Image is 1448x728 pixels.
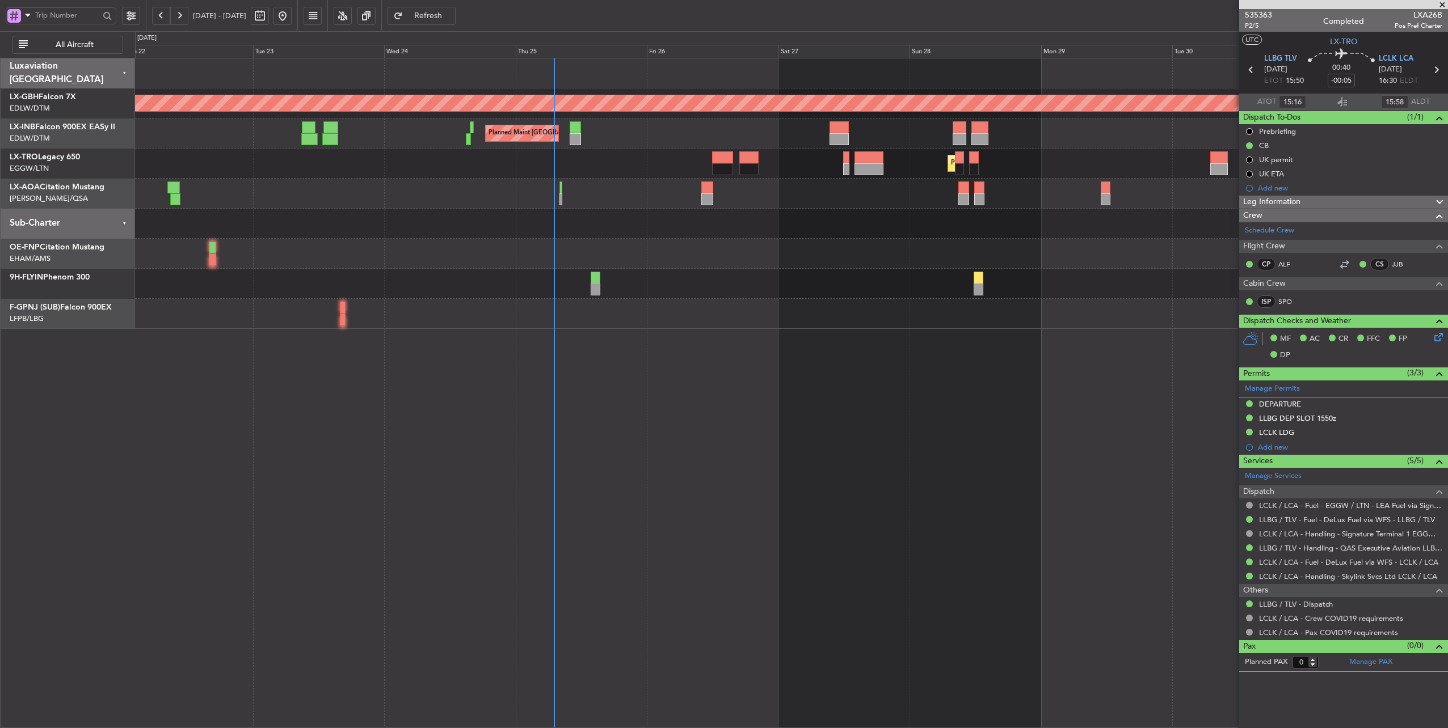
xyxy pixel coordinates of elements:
[12,36,123,54] button: All Aircraft
[1330,36,1358,48] span: LX-TRO
[1242,35,1262,45] button: UTC
[1349,657,1392,668] a: Manage PAX
[1243,240,1285,253] span: Flight Crew
[1257,295,1276,308] div: ISP
[405,12,452,20] span: Refresh
[1243,277,1286,290] span: Cabin Crew
[1395,21,1442,31] span: Pos Pref Charter
[1243,315,1351,328] span: Dispatch Checks and Weather
[1259,141,1269,150] div: CB
[10,243,104,251] a: OE-FNPCitation Mustang
[10,123,115,131] a: LX-INBFalcon 900EX EASy II
[1286,75,1304,87] span: 15:50
[10,303,60,311] span: F-GPNJ (SUB)
[253,45,384,58] div: Tue 23
[1243,485,1274,498] span: Dispatch
[910,45,1041,58] div: Sun 28
[1279,95,1306,109] input: --:--
[1245,471,1302,482] a: Manage Services
[1257,96,1276,108] span: ATOT
[10,153,38,161] span: LX-TRO
[1399,333,1407,345] span: FP
[10,153,80,161] a: LX-TROLegacy 650
[1259,572,1437,581] a: LCLK / LCA - Handling - Skylink Svcs Ltd LCLK / LCA
[10,183,40,191] span: LX-AOA
[1392,259,1417,269] a: JJB
[1310,333,1320,345] span: AC
[1259,557,1438,567] a: LCLK / LCA - Fuel - DeLux Fuel via WFS - LCLK / LCA
[137,33,157,43] div: [DATE]
[1243,367,1270,380] span: Permits
[193,11,246,21] span: [DATE] - [DATE]
[1264,75,1283,87] span: ETOT
[516,45,647,58] div: Thu 25
[1259,413,1336,423] div: LLBG DEP SLOT 1550z
[10,93,76,101] a: LX-GBHFalcon 7X
[121,45,252,58] div: Mon 22
[1370,258,1389,270] div: CS
[10,183,104,191] a: LX-AOACitation Mustang
[10,193,88,204] a: [PERSON_NAME]/QSA
[384,45,515,58] div: Wed 24
[1407,111,1424,123] span: (1/1)
[10,253,50,264] a: EHAM/AMS
[489,125,667,142] div: Planned Maint [GEOGRAPHIC_DATA] ([GEOGRAPHIC_DATA])
[1259,126,1296,136] div: Prebriefing
[1259,613,1403,623] a: LCLK / LCA - Crew COVID19 requirements
[10,314,44,324] a: LFPB/LBG
[951,155,1130,172] div: Planned Maint [GEOGRAPHIC_DATA] ([GEOGRAPHIC_DATA])
[1172,45,1303,58] div: Tue 30
[778,45,910,58] div: Sat 27
[1259,515,1435,524] a: LLBG / TLV - Fuel - DeLux Fuel via WFS - LLBG / TLV
[1245,383,1300,395] a: Manage Permits
[1245,657,1287,668] label: Planned PAX
[1367,333,1380,345] span: FFC
[1243,584,1268,597] span: Others
[30,41,119,49] span: All Aircraft
[1243,455,1273,468] span: Services
[1323,15,1364,27] div: Completed
[1245,225,1294,236] a: Schedule Crew
[1245,21,1272,31] span: P2/5
[1332,62,1350,74] span: 00:40
[10,243,40,251] span: OE-FNP
[1411,96,1430,108] span: ALDT
[1259,155,1293,164] div: UK permit
[1280,333,1291,345] span: MF
[1278,297,1304,307] a: SPO
[35,7,99,24] input: Trip Number
[10,103,50,113] a: EDLW/DTM
[10,123,35,131] span: LX-INB
[1243,196,1300,209] span: Leg Information
[1259,428,1294,437] div: LCLK LDG
[10,273,43,281] span: 9H-FLYIN
[10,93,39,101] span: LX-GBH
[1264,53,1297,65] span: LLBG TLV
[1407,367,1424,379] span: (3/3)
[1379,53,1413,65] span: LCLK LCA
[1379,75,1397,87] span: 16:30
[1278,259,1304,269] a: ALF
[1338,333,1348,345] span: CR
[1243,209,1262,222] span: Crew
[1258,183,1442,193] div: Add new
[1243,640,1256,653] span: Pax
[1400,75,1418,87] span: ELDT
[10,273,90,281] a: 9H-FLYINPhenom 300
[1379,64,1402,75] span: [DATE]
[1259,501,1442,510] a: LCLK / LCA - Fuel - EGGW / LTN - LEA Fuel via Signature in EGGW
[1259,399,1301,409] div: DEPARTURE
[1381,95,1408,109] input: --:--
[1245,9,1272,21] span: 535363
[1407,455,1424,467] span: (5/5)
[1280,350,1290,361] span: DP
[1259,543,1442,553] a: LLBG / TLV - Handling - QAS Executive Aviation LLBG / TLV
[10,303,112,311] a: F-GPNJ (SUB)Falcon 900EX
[1259,599,1333,609] a: LLBG / TLV - Dispatch
[10,163,49,173] a: EGGW/LTN
[1264,64,1287,75] span: [DATE]
[388,7,456,25] button: Refresh
[1259,529,1442,539] a: LCLK / LCA - Handling - Signature Terminal 1 EGGW / LTN
[647,45,778,58] div: Fri 26
[1395,9,1442,21] span: LXA26B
